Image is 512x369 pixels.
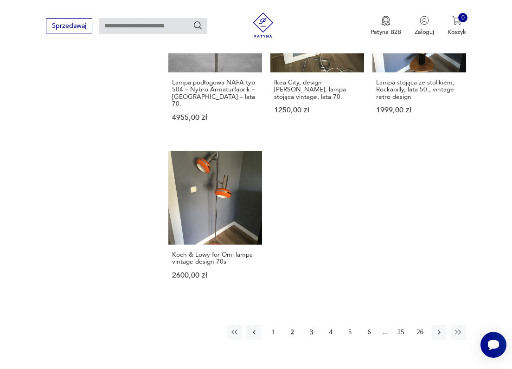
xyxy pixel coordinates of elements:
button: 4 [323,325,338,340]
img: Patyna - sklep z meblami i dekoracjami vintage [248,13,279,38]
a: Sprzedawaj [46,24,92,29]
button: Sprzedawaj [46,18,92,33]
h3: Koch & Lowy for Omi lampa vintage design 70s [172,251,258,265]
h3: Lampa podłogowa NAFA typ 504 – Nybro Armaturfabrik – [GEOGRAPHIC_DATA] – lata 70. [172,79,258,107]
p: 2600,00 zł [172,272,258,279]
button: 25 [393,325,408,340]
p: 1999,00 zł [376,107,462,114]
h3: Lampa stojąca ze stolikiem, Rockabilly, lata 50., vintage retro design [376,79,462,100]
p: 1250,00 zł [274,107,360,114]
p: 4955,00 zł [172,114,258,121]
a: Koch & Lowy for Omi lampa vintage design 70sKoch & Lowy for Omi lampa vintage design 70s2600,00 zł [168,151,262,296]
iframe: Smartsupp widget button [480,332,506,358]
button: Zaloguj [415,16,434,36]
button: 5 [342,325,357,340]
p: Patyna B2B [371,28,401,36]
button: 0Koszyk [448,16,466,36]
button: Szukaj [193,20,203,31]
button: 3 [304,325,319,340]
p: Koszyk [448,28,466,36]
div: 0 [458,13,467,22]
a: Ikona medaluPatyna B2B [371,16,401,36]
button: 6 [362,325,377,340]
button: 26 [412,325,427,340]
button: 1 [266,325,281,340]
h3: Ikea City, design [PERSON_NAME], lampa stojąca vintage, lata 70. [274,79,360,100]
img: Ikona medalu [381,16,390,26]
button: Patyna B2B [371,16,401,36]
button: 2 [285,325,300,340]
p: Zaloguj [415,28,434,36]
img: Ikona koszyka [452,16,461,25]
img: Ikonka użytkownika [420,16,429,25]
